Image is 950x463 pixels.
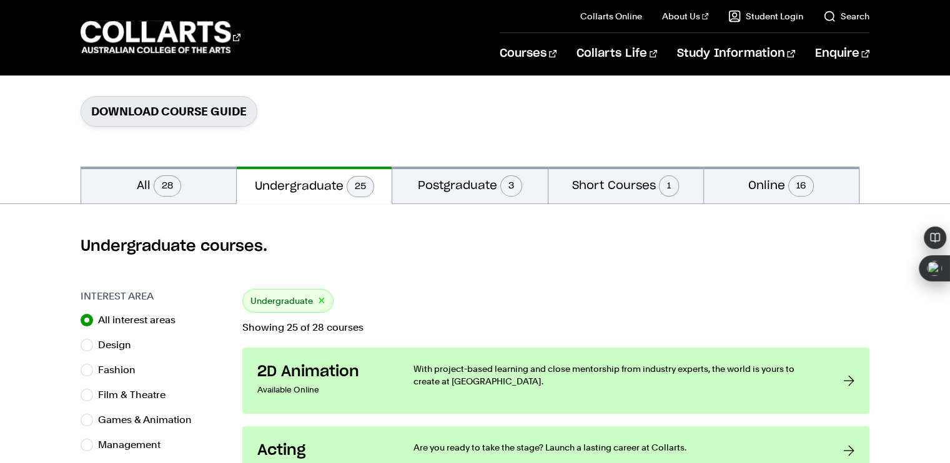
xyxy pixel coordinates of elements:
h3: 2D Animation [257,363,388,381]
span: 1 [659,175,679,197]
label: Games & Animation [98,411,202,429]
p: Available Online [257,381,388,399]
span: 16 [788,175,814,197]
a: About Us [662,10,708,22]
a: Download Course Guide [81,96,257,127]
div: Go to homepage [81,19,240,55]
button: Online16 [704,167,859,203]
a: Enquire [815,33,869,74]
button: Short Courses1 [548,167,703,203]
a: Collarts Life [576,33,657,74]
a: 2D Animation Available Online With project-based learning and close mentorship from industry expe... [242,348,869,414]
a: Study Information [677,33,794,74]
p: Are you ready to take the stage? Launch a lasting career at Collarts. [413,441,818,454]
label: Design [98,336,141,354]
label: Fashion [98,361,146,379]
p: Showing 25 of 28 courses [242,323,869,333]
button: × [318,294,325,308]
h3: Interest Area [81,289,230,304]
h3: Acting [257,441,388,460]
span: 28 [154,175,181,197]
label: All interest areas [98,311,186,329]
label: Management [98,436,171,454]
a: Collarts Online [580,10,642,22]
button: All28 [81,167,236,203]
button: Postgraduate3 [392,167,547,203]
a: Search [823,10,869,22]
p: With project-based learning and close mentorship from industry experts, the world is yours to cre... [413,363,818,387]
a: Student Login [728,10,803,22]
button: Undergraduate25 [237,167,392,204]
h2: Undergraduate courses. [81,236,869,256]
div: Undergraduate [242,289,334,313]
label: Film & Theatre [98,386,176,404]
span: 25 [347,176,374,197]
span: 3 [500,175,522,197]
a: Courses [500,33,557,74]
